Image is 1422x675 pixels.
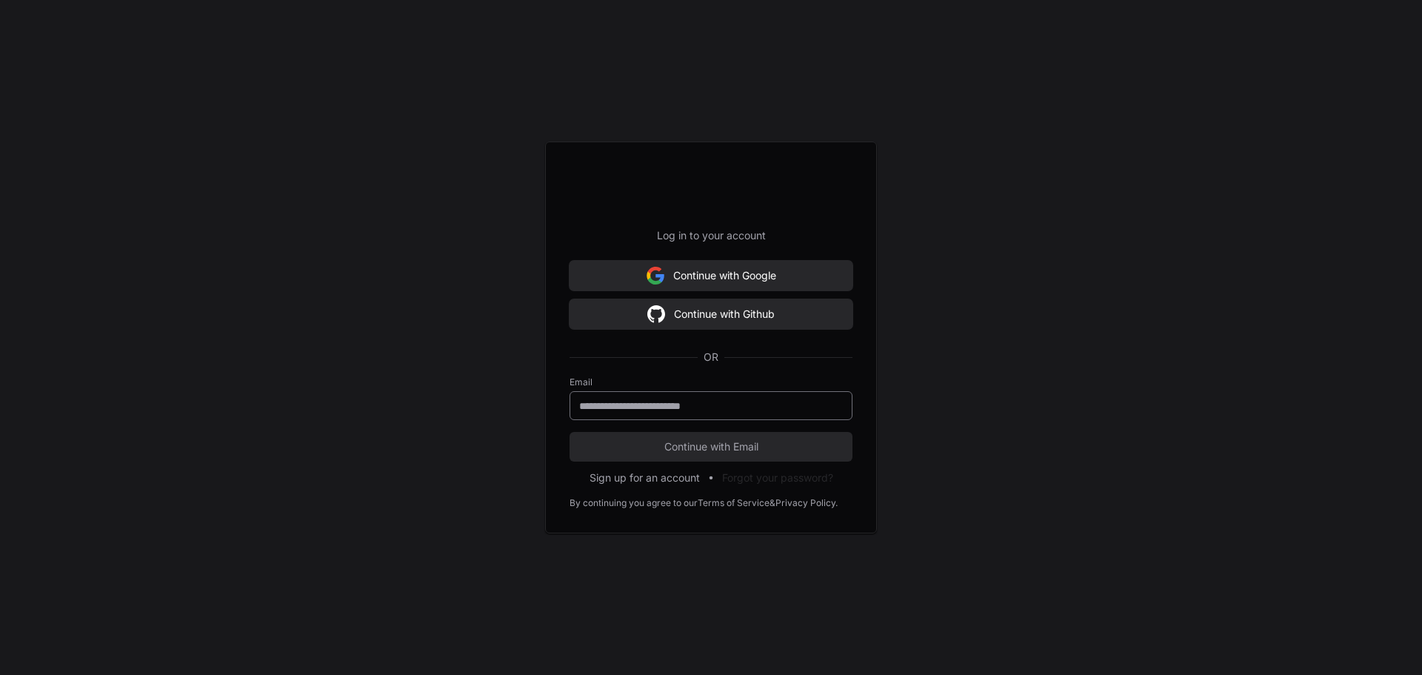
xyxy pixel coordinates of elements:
[570,432,852,462] button: Continue with Email
[647,299,665,329] img: Sign in with google
[570,439,852,454] span: Continue with Email
[570,228,852,243] p: Log in to your account
[570,261,852,290] button: Continue with Google
[698,497,770,509] a: Terms of Service
[698,350,724,365] span: OR
[570,497,698,509] div: By continuing you agree to our
[775,497,838,509] a: Privacy Policy.
[722,470,833,485] button: Forgot your password?
[770,497,775,509] div: &
[647,261,664,290] img: Sign in with google
[570,376,852,388] label: Email
[570,299,852,329] button: Continue with Github
[590,470,700,485] button: Sign up for an account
